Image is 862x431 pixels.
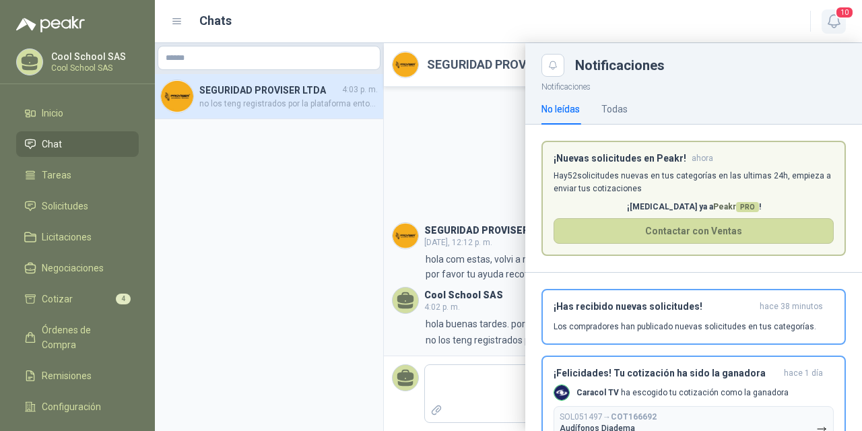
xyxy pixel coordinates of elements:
a: Configuración [16,394,139,420]
div: Todas [601,102,628,117]
img: Company Logo [554,385,569,400]
a: Licitaciones [16,224,139,250]
a: Inicio [16,100,139,126]
span: Chat [42,137,62,152]
span: Licitaciones [42,230,92,244]
h3: ¡Felicidades! Tu cotización ha sido la ganadora [554,368,778,379]
a: Tareas [16,162,139,188]
span: Inicio [42,106,63,121]
span: Remisiones [42,368,92,383]
p: SOL051497 → [560,412,657,422]
span: hace 38 minutos [760,301,823,312]
h3: ¡Nuevas solicitudes en Peakr! [554,153,686,164]
span: ahora [692,153,713,164]
p: ¡[MEDICAL_DATA] ya a ! [554,201,834,213]
h1: Chats [199,11,232,30]
span: Peakr [713,202,759,211]
a: Chat [16,131,139,157]
p: Cool School SAS [51,64,135,72]
img: Logo peakr [16,16,85,32]
b: COT166692 [611,412,657,422]
span: Tareas [42,168,71,183]
a: Órdenes de Compra [16,317,139,358]
p: Cool School SAS [51,52,135,61]
h3: ¡Has recibido nuevas solicitudes! [554,301,754,312]
span: PRO [736,202,759,212]
span: Solicitudes [42,199,88,213]
span: hace 1 día [784,368,823,379]
div: No leídas [541,102,580,117]
span: 4 [116,294,131,304]
span: Órdenes de Compra [42,323,126,352]
button: Contactar con Ventas [554,218,834,244]
a: Solicitudes [16,193,139,219]
a: Cotizar4 [16,286,139,312]
p: Hay 52 solicitudes nuevas en tus categorías en las ultimas 24h, empieza a enviar tus cotizaciones [554,170,834,195]
button: Close [541,54,564,77]
span: Configuración [42,399,101,414]
b: Caracol TV [576,388,619,397]
a: Remisiones [16,363,139,389]
p: ha escogido tu cotización como la ganadora [576,387,789,399]
p: Los compradores han publicado nuevas solicitudes en tus categorías. [554,321,816,333]
span: Cotizar [42,292,73,306]
button: ¡Has recibido nuevas solicitudes!hace 38 minutos Los compradores han publicado nuevas solicitudes... [541,289,846,345]
button: 10 [822,9,846,34]
p: Notificaciones [525,77,862,94]
a: Negociaciones [16,255,139,281]
span: 10 [835,6,854,19]
div: Notificaciones [575,59,846,72]
span: Negociaciones [42,261,104,275]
